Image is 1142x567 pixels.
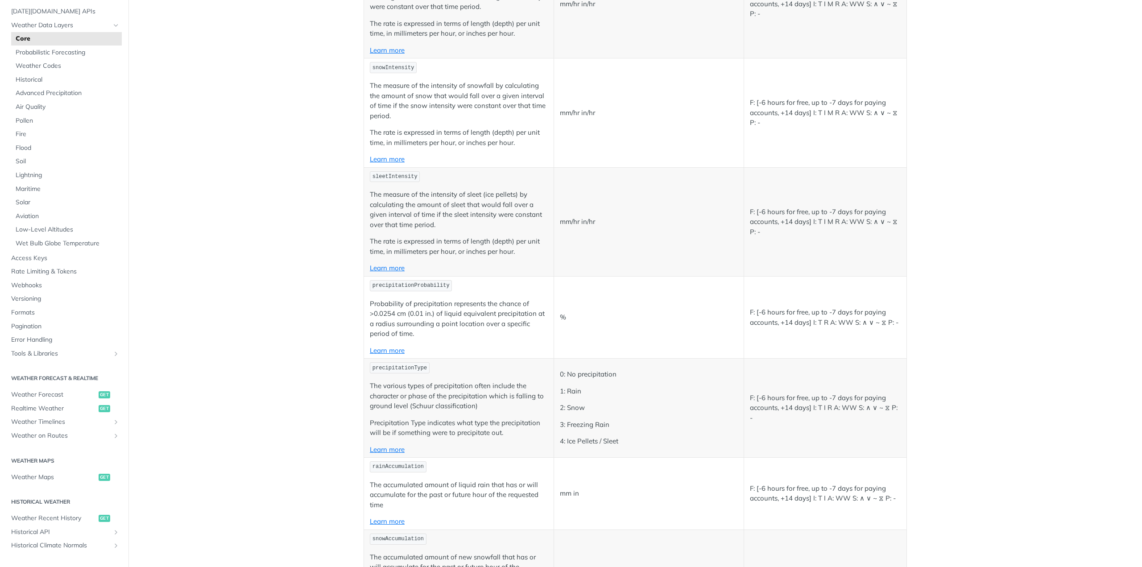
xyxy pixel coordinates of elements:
p: The measure of the intensity of snowfall by calculating the amount of snow that would fall over a... [370,81,548,121]
p: The measure of the intensity of sleet (ice pellets) by calculating the amount of sleet that would... [370,190,548,230]
span: [DATE][DOMAIN_NAME] APIs [11,7,120,16]
button: Hide subpages for Weather Data Layers [112,22,120,29]
p: The various types of precipitation often include the character or phase of the precipitation whic... [370,381,548,411]
a: Fire [11,128,122,141]
span: rainAccumulation [372,464,424,470]
span: Access Keys [11,254,120,263]
a: Error Handling [7,333,122,347]
p: The rate is expressed in terms of length (depth) per unit time, in millimeters per hour, or inche... [370,128,548,148]
a: Weather Forecastget [7,388,122,401]
a: Weather Data LayersHide subpages for Weather Data Layers [7,19,122,32]
a: Historical [11,73,122,87]
span: Webhooks [11,281,120,290]
span: Aviation [16,212,120,221]
p: mm/hr in/hr [560,217,738,227]
a: [DATE][DOMAIN_NAME] APIs [7,5,122,18]
p: % [560,312,738,323]
a: Core [11,32,122,46]
p: 1: Rain [560,386,738,397]
span: snowAccumulation [372,536,424,542]
span: Versioning [11,294,120,303]
a: Tools & LibrariesShow subpages for Tools & Libraries [7,347,122,360]
span: Weather Recent History [11,514,96,523]
a: Versioning [7,292,122,306]
p: F: [-6 hours for free, up to -7 days for paying accounts, +14 days] I: T I M R A: WW S: ∧ ∨ ~ ⧖ P: - [750,98,901,128]
a: Learn more [370,517,405,526]
p: 0: No precipitation [560,369,738,380]
a: Probabilistic Forecasting [11,46,122,59]
span: Lightning [16,171,120,180]
p: F: [-6 hours for free, up to -7 days for paying accounts, +14 days] I: T I A: WW S: ∧ ∨ ~ ⧖ P: - [750,484,901,504]
a: Weather Codes [11,59,122,73]
span: Weather Data Layers [11,21,110,30]
span: Historical API [11,528,110,537]
p: 2: Snow [560,403,738,413]
a: Formats [7,306,122,319]
button: Show subpages for Weather on Routes [112,432,120,439]
a: Rate Limiting & Tokens [7,265,122,278]
span: Realtime Weather [11,404,96,413]
p: Precipitation Type indicates what type the precipitation will be if something were to precipitate... [370,418,548,438]
p: F: [-6 hours for free, up to -7 days for paying accounts, +14 days] I: T I R A: WW S: ∧ ∨ ~ ⧖ P: - [750,393,901,423]
span: Weather Codes [16,62,120,70]
span: precipitationType [372,365,427,371]
a: Pollen [11,114,122,128]
a: Flood [11,141,122,155]
a: Historical Climate NormalsShow subpages for Historical Climate Normals [7,539,122,552]
span: Historical Climate Normals [11,541,110,550]
span: Weather on Routes [11,431,110,440]
p: The accumulated amount of liquid rain that has or will accumulate for the past or future hour of ... [370,480,548,510]
span: Formats [11,308,120,317]
span: Advanced Precipitation [16,89,120,98]
a: Advanced Precipitation [11,87,122,100]
span: Fire [16,130,120,139]
p: The rate is expressed in terms of length (depth) per unit time, in millimeters per hour, or inche... [370,19,548,39]
a: Webhooks [7,279,122,292]
p: F: [-6 hours for free, up to -7 days for paying accounts, +14 days] I: T I M R A: WW S: ∧ ∨ ~ ⧖ P: - [750,207,901,237]
a: Lightning [11,169,122,182]
a: Learn more [370,46,405,54]
span: snowIntensity [372,65,414,71]
a: Learn more [370,155,405,163]
span: Pollen [16,116,120,125]
button: Show subpages for Historical Climate Normals [112,542,120,549]
span: Solar [16,198,120,207]
a: Weather Mapsget [7,471,122,484]
p: 3: Freezing Rain [560,420,738,430]
p: 4: Ice Pellets / Sleet [560,436,738,447]
a: Solar [11,196,122,209]
span: get [99,405,110,412]
a: Low-Level Altitudes [11,223,122,236]
a: Learn more [370,264,405,272]
p: F: [-6 hours for free, up to -7 days for paying accounts, +14 days] I: T R A: WW S: ∧ ∨ ~ ⧖ P: - [750,307,901,327]
span: Historical [16,75,120,84]
span: get [99,391,110,398]
span: Air Quality [16,103,120,112]
span: Maritime [16,185,120,194]
span: precipitationProbability [372,282,450,289]
a: Pagination [7,320,122,333]
p: Probability of precipitation represents the chance of >0.0254 cm (0.01 in.) of liquid equivalent ... [370,299,548,339]
span: Weather Timelines [11,418,110,426]
span: Weather Forecast [11,390,96,399]
p: The rate is expressed in terms of length (depth) per unit time, in millimeters per hour, or inche... [370,236,548,257]
a: Learn more [370,445,405,454]
span: Low-Level Altitudes [16,225,120,234]
a: Air Quality [11,100,122,114]
a: Learn more [370,346,405,355]
a: Weather Recent Historyget [7,512,122,525]
span: Probabilistic Forecasting [16,48,120,57]
p: mm/hr in/hr [560,108,738,118]
span: Core [16,34,120,43]
span: Soil [16,157,120,166]
a: Soil [11,155,122,168]
a: Weather TimelinesShow subpages for Weather Timelines [7,415,122,429]
a: Realtime Weatherget [7,402,122,415]
h2: Historical Weather [7,498,122,506]
span: get [99,474,110,481]
span: Rate Limiting & Tokens [11,267,120,276]
span: get [99,515,110,522]
h2: Weather Maps [7,457,122,465]
span: Flood [16,144,120,153]
span: Weather Maps [11,473,96,482]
